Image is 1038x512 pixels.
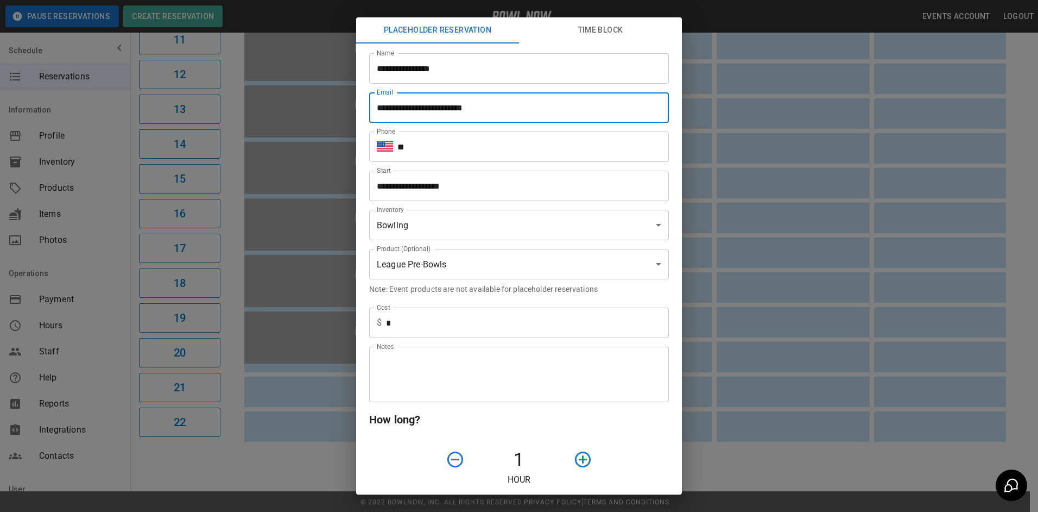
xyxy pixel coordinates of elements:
[369,473,669,486] p: Hour
[356,17,519,43] button: Placeholder Reservation
[369,411,669,428] h6: How long?
[377,316,382,329] p: $
[369,210,669,240] div: Bowling
[469,448,569,471] h4: 1
[369,284,669,295] p: Note: Event products are not available for placeholder reservations
[377,166,391,175] label: Start
[519,17,682,43] button: Time Block
[369,249,669,279] div: League Pre-Bowls
[377,139,393,155] button: Select country
[377,127,395,136] label: Phone
[369,171,661,201] input: Choose date, selected date is Oct 26, 2025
